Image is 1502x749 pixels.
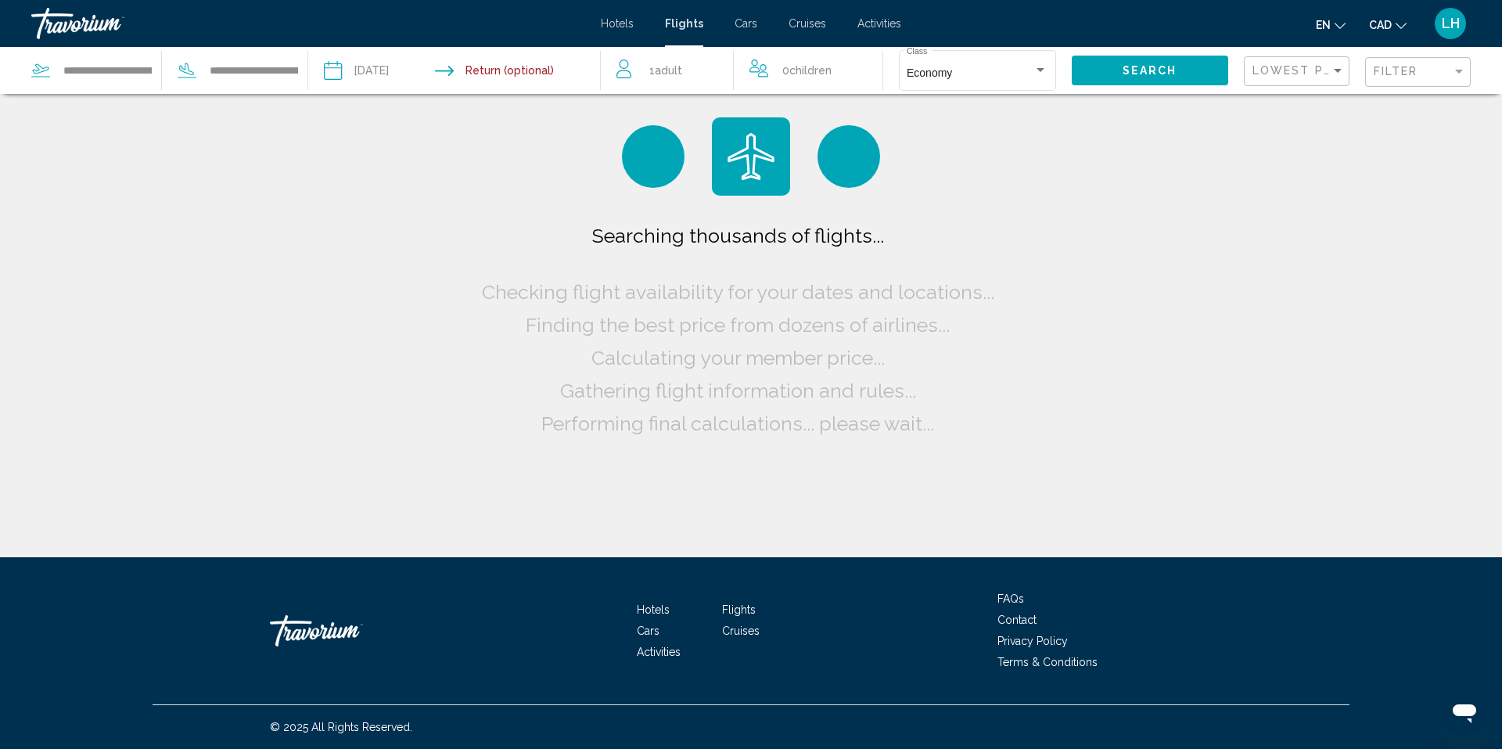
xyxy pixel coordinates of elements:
a: Flights [665,17,703,30]
a: Flights [722,603,756,616]
button: Change language [1316,13,1346,36]
span: Performing final calculations... please wait... [541,412,934,435]
a: Hotels [637,603,670,616]
span: Adult [655,64,682,77]
iframe: Button to launch messaging window [1439,686,1489,736]
a: Cars [735,17,757,30]
span: Economy [907,67,952,79]
span: 1 [649,59,682,81]
span: Gathering flight information and rules... [560,379,916,402]
button: Search [1072,56,1229,85]
span: 0 [782,59,832,81]
span: en [1316,19,1331,31]
mat-select: Sort by [1252,65,1345,78]
span: Lowest Price [1252,64,1353,77]
button: Filter [1365,56,1471,88]
a: Hotels [601,17,634,30]
a: Contact [997,614,1037,626]
a: Cruises [789,17,826,30]
span: © 2025 All Rights Reserved. [270,721,412,733]
a: FAQs [997,592,1024,605]
a: Privacy Policy [997,635,1068,647]
a: Terms & Conditions [997,656,1098,668]
span: Calculating your member price... [591,346,885,369]
span: Filter [1374,65,1418,77]
button: Depart date: Aug 23, 2025 [324,47,389,94]
a: Activities [857,17,901,30]
a: Cruises [722,625,760,637]
a: Travorium [270,607,426,654]
button: Change currency [1369,13,1407,36]
span: Finding the best price from dozens of airlines... [526,313,950,337]
span: Checking flight availability for your dates and locations... [482,280,994,304]
a: Travorium [31,8,585,39]
span: LH [1442,16,1460,31]
span: CAD [1369,19,1392,31]
button: Return date [435,47,554,94]
button: Travelers: 1 adult, 0 children [601,47,882,94]
a: Activities [637,646,681,658]
span: Children [789,64,832,77]
a: Cars [637,625,659,637]
button: User Menu [1430,7,1471,40]
span: Searching thousands of flights... [592,224,884,247]
span: Search [1123,65,1177,77]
